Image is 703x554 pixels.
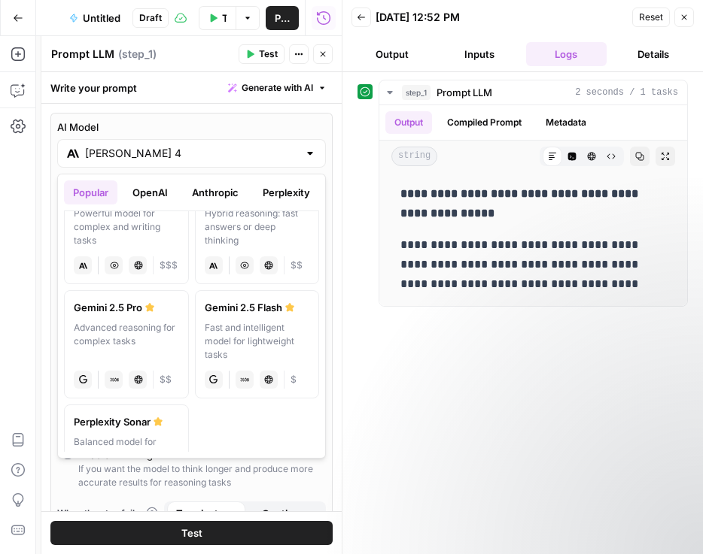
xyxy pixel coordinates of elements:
div: Powerful model for complex and writing tasks [74,207,179,247]
a: When the step fails: [57,507,158,520]
span: ( step_1 ) [118,47,157,62]
button: Popular [64,180,117,204]
span: Terminate Workflow [176,506,236,521]
span: Untitled [83,11,120,26]
button: Output [351,42,433,66]
span: Reset [639,11,663,24]
div: Fast and intelligent model for lightweight tasks [205,321,310,362]
span: Cost tier [291,259,303,272]
span: Cost tier [160,259,178,272]
button: Compiled Prompt [438,111,531,134]
button: Publish [266,6,299,30]
span: Continue [262,506,306,521]
div: If you want the model to think longer and produce more accurate results for reasoning tasks [78,462,320,489]
div: Advanced reasoning for complex tasks [74,321,179,362]
button: Metadata [537,111,595,134]
button: Untitled [60,6,129,30]
span: Test Workflow [222,11,227,26]
span: step_1 [402,85,431,100]
button: Generate with AI [222,78,333,98]
span: string [391,147,437,166]
span: 2 seconds / 1 tasks [575,86,678,99]
span: Test [181,525,202,540]
span: Test [259,47,278,61]
div: Gemini 2.5 Flash [205,300,310,315]
button: Inputs [439,42,520,66]
div: Write your prompt [41,72,342,103]
button: Test [239,44,285,64]
span: Prompt LLM [437,85,492,100]
div: Hybrid reasoning: fast answers or deep thinking [205,207,310,247]
div: 2 seconds / 1 tasks [379,105,687,306]
button: Anthropic [183,180,248,204]
button: Continue [245,501,324,525]
label: AI Model [57,120,326,135]
span: Draft [139,11,162,25]
div: Gemini 2.5 Pro [74,300,179,315]
span: Cost tier [160,373,172,386]
textarea: Prompt LLM [51,47,114,62]
button: Details [613,42,694,66]
button: Test Workflow [199,6,236,30]
button: Reset [632,8,670,27]
div: Balanced model for online web research [74,435,179,462]
input: Select a model [85,146,298,161]
div: Perplexity Sonar [74,414,179,429]
button: Logs [526,42,607,66]
span: Generate with AI [242,81,313,95]
span: Cost tier [291,373,297,386]
button: Output [385,111,432,134]
button: Test [50,521,333,545]
button: 2 seconds / 1 tasks [379,80,687,104]
button: Perplexity [254,180,319,204]
button: OpenAI [123,180,177,204]
span: Publish [275,11,290,26]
